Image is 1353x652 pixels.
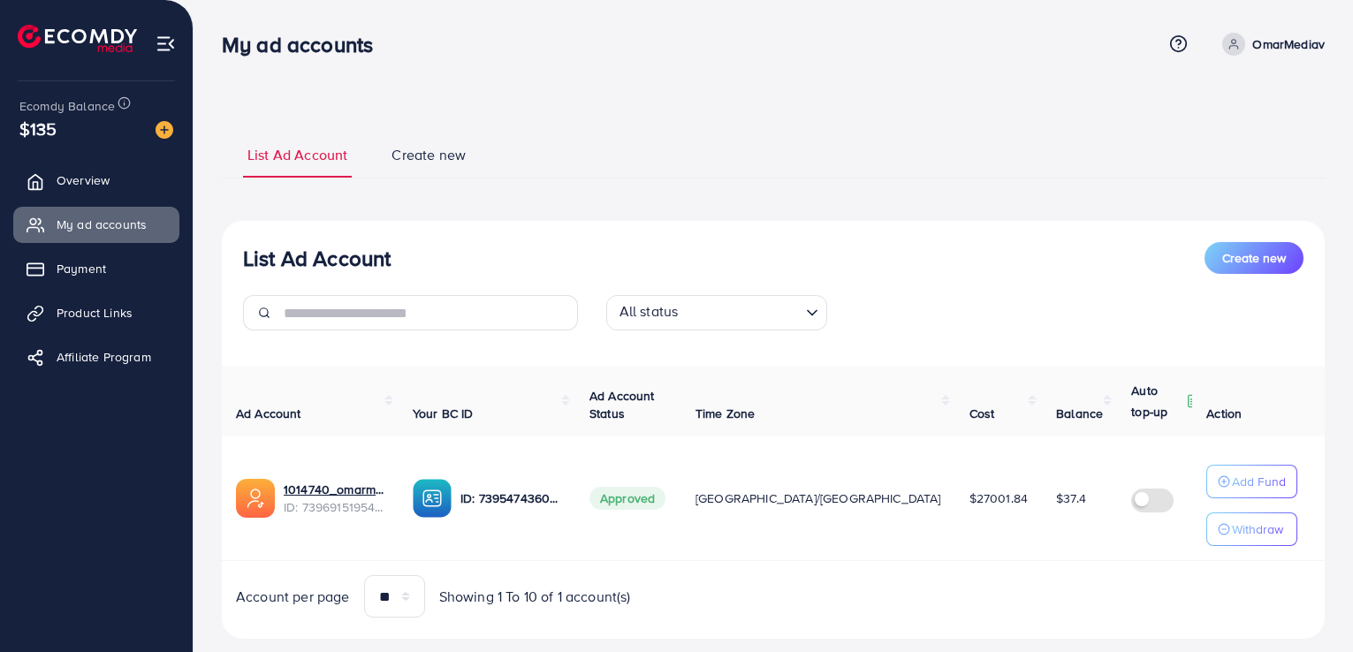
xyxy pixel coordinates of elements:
span: Product Links [57,304,133,322]
h3: My ad accounts [222,32,387,57]
p: OmarMediav [1252,34,1325,55]
span: Balance [1056,405,1103,422]
img: logo [18,25,137,52]
span: List Ad Account [247,145,347,165]
a: Affiliate Program [13,339,179,375]
a: Product Links [13,295,179,330]
span: $27001.84 [969,489,1028,507]
span: $135 [19,116,57,141]
span: Create new [1222,249,1286,267]
img: image [156,121,173,139]
span: Ad Account [236,405,301,422]
iframe: Chat [1278,572,1340,639]
a: Overview [13,163,179,198]
span: Ecomdy Balance [19,97,115,115]
span: Account per page [236,587,350,607]
span: Ad Account Status [589,387,655,422]
p: Withdraw [1232,519,1283,540]
p: Auto top-up [1131,380,1182,422]
button: Add Fund [1206,465,1297,498]
span: Overview [57,171,110,189]
div: Search for option [606,295,827,330]
img: menu [156,34,176,54]
h3: List Ad Account [243,246,391,271]
span: All status [616,298,682,326]
a: Payment [13,251,179,286]
button: Create new [1205,242,1304,274]
span: [GEOGRAPHIC_DATA]/[GEOGRAPHIC_DATA] [696,489,941,507]
p: Add Fund [1232,471,1286,492]
input: Search for option [683,299,798,326]
span: $37.4 [1056,489,1086,507]
span: Create new [391,145,466,165]
span: Payment [57,260,106,277]
span: Your BC ID [413,405,474,422]
span: Cost [969,405,995,422]
span: Approved [589,487,665,510]
a: My ad accounts [13,207,179,242]
span: ID: 7396915195408531457 [284,498,384,516]
div: <span class='underline'>1014740_omarmedia100v_1722228548388</span></br>7396915195408531457 [284,481,384,517]
span: Action [1206,405,1242,422]
p: ID: 7395474360275927056 [460,488,561,509]
button: Withdraw [1206,512,1297,546]
a: 1014740_omarmedia100v_1722228548388 [284,481,384,498]
img: ic-ads-acc.e4c84228.svg [236,479,275,518]
a: OmarMediav [1215,33,1325,56]
span: Affiliate Program [57,348,151,366]
span: Time Zone [696,405,755,422]
img: ic-ba-acc.ded83a64.svg [413,479,452,518]
span: Showing 1 To 10 of 1 account(s) [439,587,631,607]
span: My ad accounts [57,216,147,233]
